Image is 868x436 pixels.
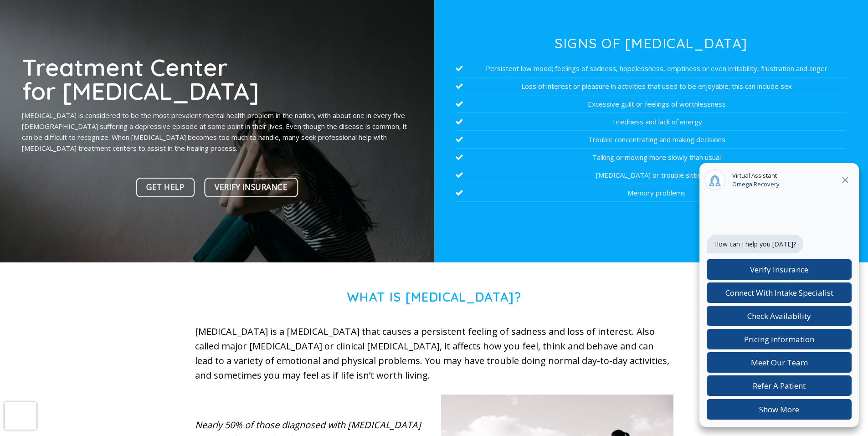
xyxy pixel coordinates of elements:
[204,178,298,197] a: Verify Insurance
[456,95,846,113] li: Excessive guilt or feelings of worthlessness
[456,184,846,202] li: Memory problems
[22,55,412,103] h1: Treatment Center for [MEDICAL_DATA]
[456,60,846,77] li: Persistent low mood; feelings of sadness, hopelessness, emptiness or even irritability, frustrati...
[456,36,846,50] h3: Signs of [MEDICAL_DATA]
[456,113,846,131] li: Tiredness and lack of energy
[215,181,288,194] span: Verify Insurance
[195,324,673,383] p: [MEDICAL_DATA] is a [MEDICAL_DATA] that causes a persistent feeling of sadness and loss of intere...
[456,77,846,95] li: Loss of interest or pleasure in activities that used to be enjoyable; this can include sex
[195,290,673,305] h1: What is [MEDICAL_DATA]?
[146,181,184,194] span: Get Help
[22,110,412,154] p: [MEDICAL_DATA] is considered to be the most prevalent mental health problem in the nation, with a...
[456,149,846,166] li: Talking or moving more slowly than usual
[456,166,846,184] li: [MEDICAL_DATA] or trouble sitting still
[136,178,195,197] a: Get Help
[456,131,846,149] li: Trouble concentrating and making decisions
